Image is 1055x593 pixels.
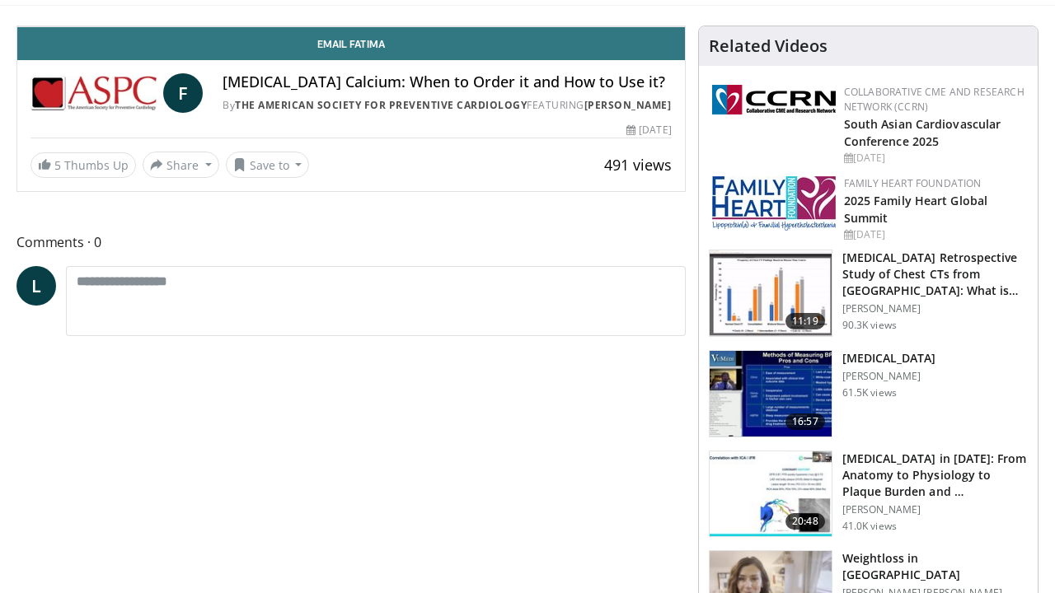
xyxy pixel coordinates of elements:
[844,176,982,190] a: Family Heart Foundation
[710,451,832,537] img: 823da73b-7a00-425d-bb7f-45c8b03b10c3.150x105_q85_crop-smart_upscale.jpg
[16,231,686,253] span: Comments 0
[223,98,671,113] div: By FEATURING
[842,451,1028,500] h3: [MEDICAL_DATA] in [DATE]: From Anatomy to Physiology to Plaque Burden and …
[626,123,671,138] div: [DATE]
[604,155,672,175] span: 491 views
[710,351,832,437] img: a92b9a22-396b-4790-a2bb-5028b5f4e720.150x105_q85_crop-smart_upscale.jpg
[709,36,828,56] h4: Related Videos
[710,250,832,336] img: c2eb46a3-50d3-446d-a553-a9f8510c7760.150x105_q85_crop-smart_upscale.jpg
[844,227,1025,242] div: [DATE]
[223,73,671,91] h4: [MEDICAL_DATA] Calcium: When to Order it and How to Use it?
[842,319,897,332] p: 90.3K views
[712,176,836,231] img: 96363db5-6b1b-407f-974b-715268b29f70.jpeg.150x105_q85_autocrop_double_scale_upscale_version-0.2.jpg
[163,73,203,113] a: F
[842,550,1028,583] h3: Weightloss in [GEOGRAPHIC_DATA]
[226,152,310,178] button: Save to
[844,151,1025,166] div: [DATE]
[709,451,1028,538] a: 20:48 [MEDICAL_DATA] in [DATE]: From Anatomy to Physiology to Plaque Burden and … [PERSON_NAME] 4...
[842,250,1028,299] h3: [MEDICAL_DATA] Retrospective Study of Chest CTs from [GEOGRAPHIC_DATA]: What is the Re…
[844,116,1001,149] a: South Asian Cardiovascular Conference 2025
[143,152,219,178] button: Share
[30,152,136,178] a: 5 Thumbs Up
[785,313,825,329] span: 11:19
[16,266,56,306] a: L
[712,85,836,114] img: a04ee3ba-8487-4636-b0fb-5e8d268f3737.png.150x105_q85_autocrop_double_scale_upscale_version-0.2.png
[584,98,672,112] a: [PERSON_NAME]
[842,370,936,383] p: [PERSON_NAME]
[785,513,825,530] span: 20:48
[17,27,685,60] a: Email Fatima
[844,85,1025,114] a: Collaborative CME and Research Network (CCRN)
[842,302,1028,315] p: [PERSON_NAME]
[30,73,157,113] img: The American Society for Preventive Cardiology
[842,350,936,367] h3: [MEDICAL_DATA]
[17,26,685,27] video-js: Video Player
[709,250,1028,337] a: 11:19 [MEDICAL_DATA] Retrospective Study of Chest CTs from [GEOGRAPHIC_DATA]: What is the Re… [PE...
[842,503,1028,516] p: [PERSON_NAME]
[709,350,1028,437] a: 16:57 [MEDICAL_DATA] [PERSON_NAME] 61.5K views
[54,157,61,173] span: 5
[842,520,897,533] p: 41.0K views
[235,98,527,112] a: The American Society for Preventive Cardiology
[842,386,897,399] p: 61.5K views
[844,193,987,226] a: 2025 Family Heart Global Summit
[785,413,825,430] span: 16:57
